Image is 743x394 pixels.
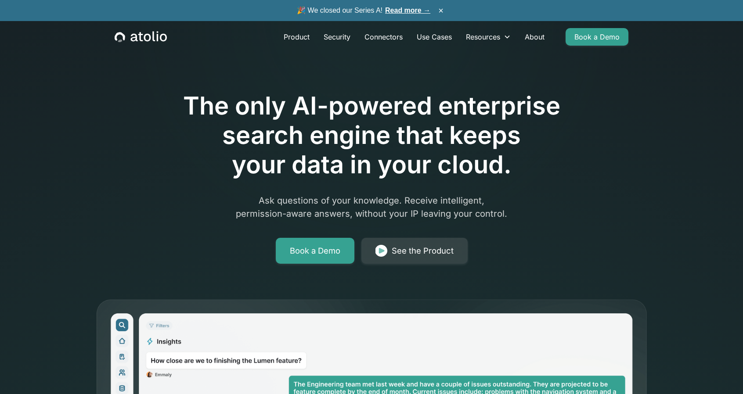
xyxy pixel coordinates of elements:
a: Book a Demo [276,238,354,264]
a: home [115,31,167,43]
a: See the Product [361,238,468,264]
div: Resources [459,28,518,46]
div: See the Product [392,245,454,257]
a: Read more → [385,7,430,14]
a: Security [317,28,357,46]
div: Resources [466,32,500,42]
a: Book a Demo [566,28,628,46]
a: Product [277,28,317,46]
a: About [518,28,552,46]
a: Connectors [357,28,410,46]
span: 🎉 We closed our Series A! [297,5,430,16]
a: Use Cases [410,28,459,46]
p: Ask questions of your knowledge. Receive intelligent, permission-aware answers, without your IP l... [203,194,540,220]
button: × [436,6,446,15]
h1: The only AI-powered enterprise search engine that keeps your data in your cloud. [147,91,596,180]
